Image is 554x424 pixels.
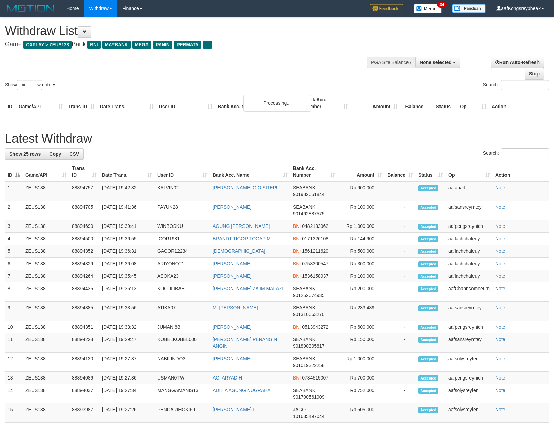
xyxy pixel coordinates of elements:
[293,305,315,310] span: SEABANK
[338,181,385,201] td: Rp 900,000
[213,337,277,349] a: [PERSON_NAME] PERANGIN ANGIN
[293,388,315,393] span: SEABANK
[65,148,84,160] a: CSV
[213,407,256,412] a: [PERSON_NAME] F
[495,286,506,291] a: Note
[446,282,493,302] td: aafChannsomoeurn
[99,181,155,201] td: [DATE] 19:42:32
[290,162,338,181] th: Bank Acc. Number: activate to sort column ascending
[385,372,416,384] td: -
[495,273,506,279] a: Note
[5,403,23,423] td: 15
[483,148,549,158] label: Search:
[213,223,270,229] a: AGUNG [PERSON_NAME]
[155,372,210,384] td: USMAN0TW
[351,94,400,113] th: Amount
[385,162,416,181] th: Balance: activate to sort column ascending
[5,3,56,13] img: MOTION_logo.png
[385,233,416,245] td: -
[99,321,155,333] td: [DATE] 19:33:32
[495,324,506,330] a: Note
[418,325,438,330] span: Accepted
[495,261,506,266] a: Note
[49,151,61,157] span: Copy
[338,403,385,423] td: Rp 505,000
[156,94,215,113] th: User ID
[418,224,438,230] span: Accepted
[338,201,385,220] td: Rp 100,000
[99,384,155,403] td: [DATE] 19:27:34
[155,302,210,321] td: ATIKA07
[525,68,544,80] a: Stop
[23,270,69,282] td: ZEUS138
[213,248,265,254] a: [DEMOGRAPHIC_DATA]
[99,333,155,353] td: [DATE] 19:29:47
[302,324,328,330] span: Copy 0513943272 to clipboard
[213,286,283,291] a: [PERSON_NAME] ZA IM MAFAZI
[293,363,324,368] span: Copy 901019322258 to clipboard
[446,302,493,321] td: aafsansreymtey
[99,403,155,423] td: [DATE] 19:27:26
[5,132,549,145] h1: Latest Withdraw
[433,94,457,113] th: Status
[385,353,416,372] td: -
[23,233,69,245] td: ZEUS138
[155,321,210,333] td: JUMANI88
[16,94,66,113] th: Game/API
[5,245,23,258] td: 5
[293,343,324,349] span: Copy 901890305817 to clipboard
[302,236,328,241] span: Copy 0171326108 to clipboard
[99,270,155,282] td: [DATE] 19:35:45
[446,353,493,372] td: aafsolysreylen
[45,148,65,160] a: Copy
[69,302,99,321] td: 88894385
[385,201,416,220] td: -
[213,356,251,361] a: [PERSON_NAME]
[5,220,23,233] td: 3
[385,181,416,201] td: -
[446,333,493,353] td: aafsansreymtey
[5,94,16,113] th: ID
[23,201,69,220] td: ZEUS138
[9,151,41,157] span: Show 25 rows
[23,321,69,333] td: ZEUS138
[338,384,385,403] td: Rp 752,000
[489,94,549,113] th: Action
[210,162,290,181] th: Bank Acc. Name: activate to sort column ascending
[385,302,416,321] td: -
[213,204,251,210] a: [PERSON_NAME]
[5,233,23,245] td: 4
[69,282,99,302] td: 88894435
[155,384,210,403] td: MANGGAMANIS13
[213,375,242,381] a: AGI ARYADIH
[69,233,99,245] td: 88894500
[418,388,438,394] span: Accepted
[69,333,99,353] td: 88894228
[69,181,99,201] td: 88894757
[293,356,315,361] span: SEABANK
[23,220,69,233] td: ZEUS138
[99,162,155,181] th: Date Trans.: activate to sort column ascending
[446,270,493,282] td: aaflachchaleuy
[446,162,493,181] th: Op: activate to sort column ascending
[338,353,385,372] td: Rp 1,000,000
[155,270,210,282] td: ASOKA23
[446,181,493,201] td: aafanarl
[418,407,438,413] span: Accepted
[5,321,23,333] td: 10
[69,201,99,220] td: 88894705
[293,407,306,412] span: JAGO
[213,273,251,279] a: [PERSON_NAME]
[5,148,45,160] a: Show 25 rows
[155,258,210,270] td: ARIYONO21
[338,270,385,282] td: Rp 100,000
[446,233,493,245] td: aaflachchaleuy
[293,204,315,210] span: SEABANK
[293,192,324,197] span: Copy 901982651844 to clipboard
[491,57,544,68] a: Run Auto-Refresh
[293,293,324,298] span: Copy 901252674935 to clipboard
[418,286,438,292] span: Accepted
[293,324,301,330] span: BNI
[495,337,506,342] a: Note
[69,372,99,384] td: 88894086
